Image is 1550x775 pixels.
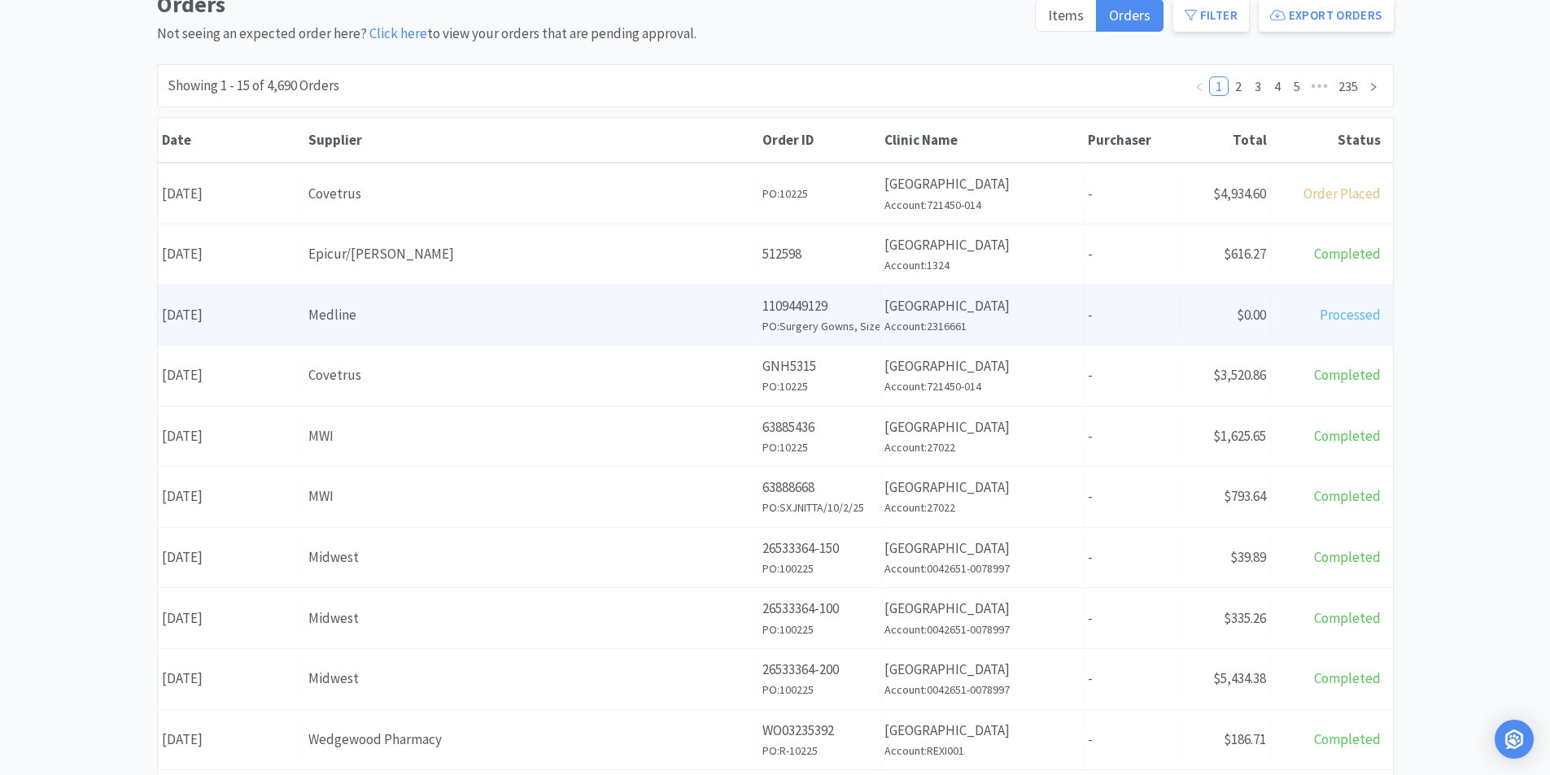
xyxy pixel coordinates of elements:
h6: PO: 100225 [762,559,875,577]
p: [GEOGRAPHIC_DATA] [884,295,1079,317]
a: 1 [1210,77,1228,95]
div: [DATE] [158,658,304,699]
div: Covetrus [308,364,753,386]
div: Showing 1 - 15 of 4,690 Orders [168,75,339,97]
p: - [1088,485,1177,507]
li: Next 5 Pages [1307,76,1333,96]
span: $1,625.65 [1213,427,1266,445]
p: WO03235392 [762,720,875,742]
p: 26533364-200 [762,659,875,681]
span: Completed [1314,730,1381,748]
p: - [1088,304,1177,326]
p: - [1088,546,1177,568]
p: [GEOGRAPHIC_DATA] [884,538,1079,559]
span: $3,520.86 [1213,366,1266,384]
p: [GEOGRAPHIC_DATA] [884,598,1079,620]
div: Status [1275,131,1381,149]
span: $793.64 [1224,487,1266,505]
p: 26533364-100 [762,598,875,620]
a: 2 [1229,77,1247,95]
li: 235 [1333,76,1364,96]
h6: Account: 1324 [884,256,1079,274]
h6: PO: 10225 [762,438,875,456]
li: 1 [1209,76,1229,96]
div: [DATE] [158,598,304,639]
span: Completed [1314,548,1381,566]
span: ••• [1307,76,1333,96]
h6: PO: 10225 [762,377,875,395]
p: [GEOGRAPHIC_DATA] [884,720,1079,742]
h6: Account: 0042651-0078997 [884,681,1079,699]
p: - [1088,425,1177,447]
span: Orders [1109,6,1150,24]
div: Date [162,131,300,149]
p: [GEOGRAPHIC_DATA] [884,477,1079,499]
p: [GEOGRAPHIC_DATA] [884,659,1079,681]
li: 5 [1287,76,1307,96]
li: 2 [1229,76,1248,96]
span: $186.71 [1224,730,1266,748]
div: Open Intercom Messenger [1495,720,1534,759]
h6: Account: REXI001 [884,742,1079,760]
h6: Account: 721450-014 [884,196,1079,214]
a: 5 [1288,77,1306,95]
div: [DATE] [158,476,304,517]
span: Completed [1314,669,1381,687]
div: Medline [308,304,753,326]
li: 3 [1248,76,1268,96]
p: 1109449129 [762,295,875,317]
div: [DATE] [158,355,304,396]
div: Order ID [762,131,876,149]
h6: Account: 27022 [884,499,1079,516]
div: Supplier [308,131,754,149]
div: Purchaser [1088,131,1177,149]
li: 4 [1268,76,1287,96]
div: Clinic Name [884,131,1080,149]
h6: Account: 0042651-0078997 [884,559,1079,577]
p: [GEOGRAPHIC_DATA] [884,234,1079,256]
h6: PO: 100225 [762,681,875,699]
div: [DATE] [158,416,304,457]
span: Completed [1314,487,1381,505]
h6: PO: R-10225 [762,742,875,760]
p: 26533364-150 [762,538,875,559]
p: [GEOGRAPHIC_DATA] [884,173,1079,195]
span: $39.89 [1230,548,1266,566]
a: Click here [369,24,427,42]
span: Items [1048,6,1084,24]
span: Completed [1314,245,1381,263]
div: MWI [308,425,753,447]
span: Completed [1314,366,1381,384]
span: $5,434.38 [1213,669,1266,687]
h6: PO: SXJNITTA/10/2/25 [762,499,875,516]
span: Completed [1314,609,1381,627]
h6: Account: 0042651-0078997 [884,620,1079,638]
div: [DATE] [158,719,304,760]
p: 63888668 [762,477,875,499]
div: Midwest [308,546,753,568]
span: Completed [1314,427,1381,445]
p: GNH5315 [762,355,875,377]
a: 235 [1334,77,1363,95]
p: 512598 [762,243,875,265]
h6: PO: 10225 [762,185,875,202]
p: [GEOGRAPHIC_DATA] [884,355,1079,377]
span: $0.00 [1237,306,1266,324]
p: - [1088,183,1177,205]
div: [DATE] [158,173,304,215]
div: Total [1185,131,1267,149]
h6: Account: 721450-014 [884,377,1079,395]
span: $4,934.60 [1213,185,1266,202]
p: - [1088,729,1177,751]
a: 4 [1268,77,1286,95]
div: MWI [308,485,753,507]
div: [DATE] [158,233,304,275]
h6: PO: Surgery Gowns, Size [762,317,875,335]
h6: Account: 27022 [884,438,1079,456]
p: - [1088,364,1177,386]
p: - [1088,243,1177,265]
div: [DATE] [158,294,304,336]
div: Midwest [308,668,753,690]
li: Previous Page [1190,76,1209,96]
i: icon: right [1369,82,1378,92]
